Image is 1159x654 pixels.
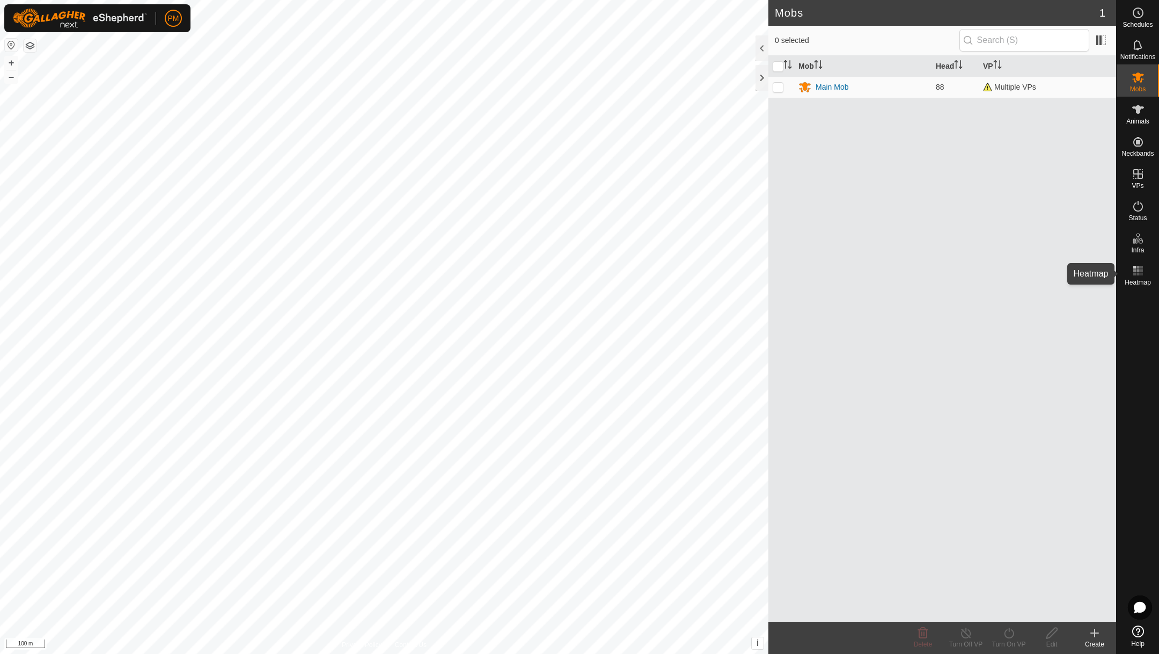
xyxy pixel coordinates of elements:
[1132,183,1143,189] span: VPs
[944,640,987,649] div: Turn Off VP
[783,62,792,70] p-sorticon: Activate to sort
[5,70,18,83] button: –
[1123,21,1153,28] span: Schedules
[342,640,382,650] a: Privacy Policy
[1131,247,1144,253] span: Infra
[794,56,931,77] th: Mob
[395,640,427,650] a: Contact Us
[1125,279,1151,286] span: Heatmap
[24,39,36,52] button: Map Layers
[1099,5,1105,21] span: 1
[168,13,179,24] span: PM
[1130,86,1146,92] span: Mobs
[1073,640,1116,649] div: Create
[757,638,759,648] span: i
[993,62,1002,70] p-sorticon: Activate to sort
[775,35,959,46] span: 0 selected
[816,82,848,93] div: Main Mob
[1128,215,1147,221] span: Status
[1030,640,1073,649] div: Edit
[936,83,944,91] span: 88
[1126,118,1149,125] span: Animals
[1121,150,1154,157] span: Neckbands
[959,29,1089,52] input: Search (S)
[914,641,933,648] span: Delete
[1120,54,1155,60] span: Notifications
[752,637,764,649] button: i
[931,56,979,77] th: Head
[5,56,18,69] button: +
[1131,641,1145,647] span: Help
[954,62,963,70] p-sorticon: Activate to sort
[987,640,1030,649] div: Turn On VP
[1117,621,1159,651] a: Help
[13,9,147,28] img: Gallagher Logo
[5,39,18,52] button: Reset Map
[979,56,1116,77] th: VP
[983,83,1036,91] span: Multiple VPs
[775,6,1099,19] h2: Mobs
[814,62,823,70] p-sorticon: Activate to sort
